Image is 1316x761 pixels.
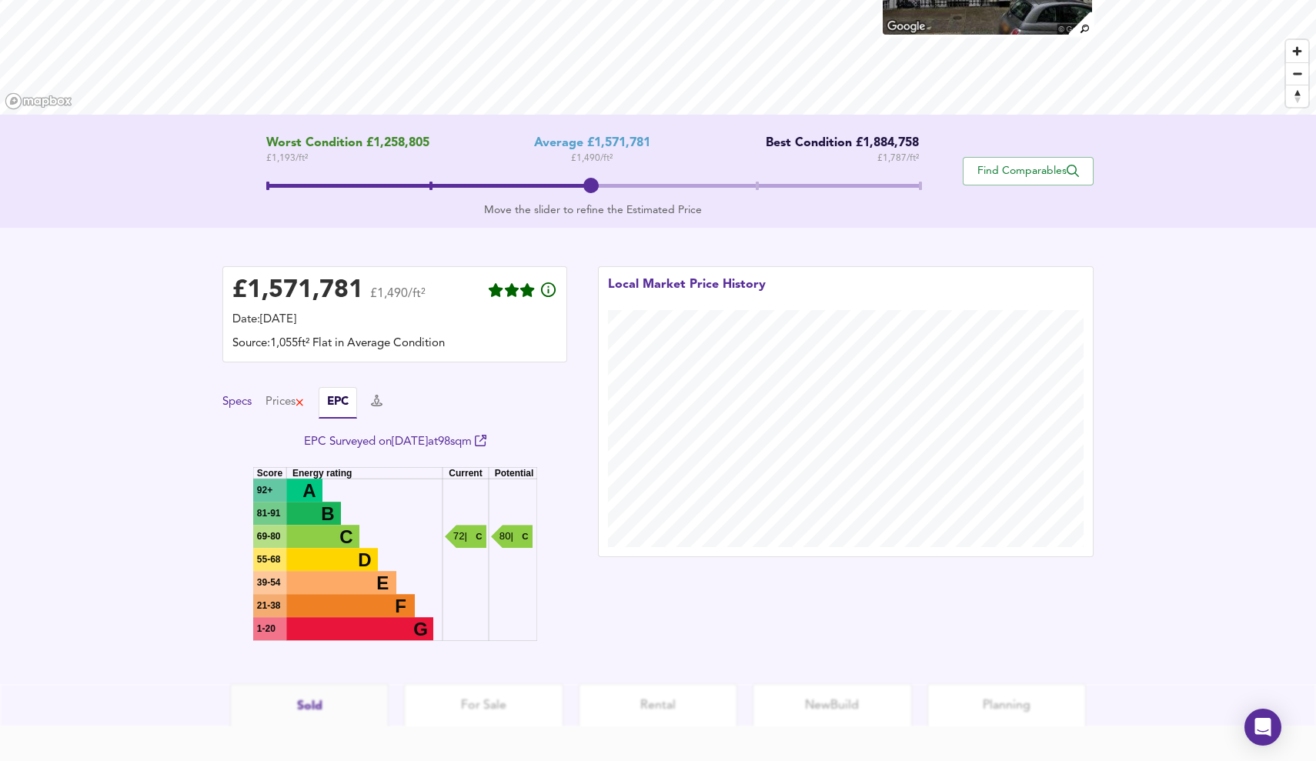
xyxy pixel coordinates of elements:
a: EPC Surveyed on[DATE]at98sqm [304,436,486,448]
button: Reset bearing to north [1286,85,1308,107]
button: EPC [319,387,357,419]
span: Zoom out [1286,63,1308,85]
text: C [522,532,528,542]
button: Specs [222,394,252,411]
tspan: G [413,619,428,639]
div: Source: 1,055ft² Flat in Average Condition [232,335,557,352]
text: Score [256,469,282,479]
tspan: D [358,549,371,570]
span: Find Comparables [971,164,1085,179]
button: Prices [266,394,305,411]
div: Open Intercom Messenger [1244,709,1281,746]
tspan: 92+ [256,485,272,496]
text: 72 | [453,531,466,542]
button: Find Comparables [963,157,1094,185]
a: Mapbox homepage [5,92,72,110]
div: Best Condition £1,884,758 [754,136,919,151]
tspan: B [321,503,334,524]
span: £ 1,193 / ft² [266,151,429,166]
tspan: F [395,596,406,616]
text: 80 | [499,531,513,542]
div: Local Market Price History [608,276,766,310]
button: Zoom in [1286,40,1308,62]
tspan: 81-91 [256,508,280,519]
div: Average £1,571,781 [534,136,650,151]
div: £ 1,571,781 [232,279,363,302]
div: Move the slider to refine the Estimated Price [266,202,920,218]
span: Worst Condition £1,258,805 [266,136,429,151]
tspan: 69-80 [256,531,280,542]
span: £1,490/ft² [370,288,426,310]
tspan: C [339,526,352,547]
text: C [476,532,482,542]
text: Current [449,469,482,479]
button: Zoom out [1286,62,1308,85]
tspan: 39-54 [256,577,280,588]
span: £ 1,490 / ft² [571,151,613,166]
tspan: 21-38 [256,600,280,611]
img: search [1067,10,1094,37]
text: Energy rating [292,469,352,479]
tspan: E [376,572,389,593]
text: Potential [494,469,533,479]
div: Date: [DATE] [232,312,557,329]
tspan: A [302,480,316,501]
tspan: 55-68 [256,554,280,565]
span: £ 1,787 / ft² [877,151,919,166]
tspan: 1-20 [256,623,275,634]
